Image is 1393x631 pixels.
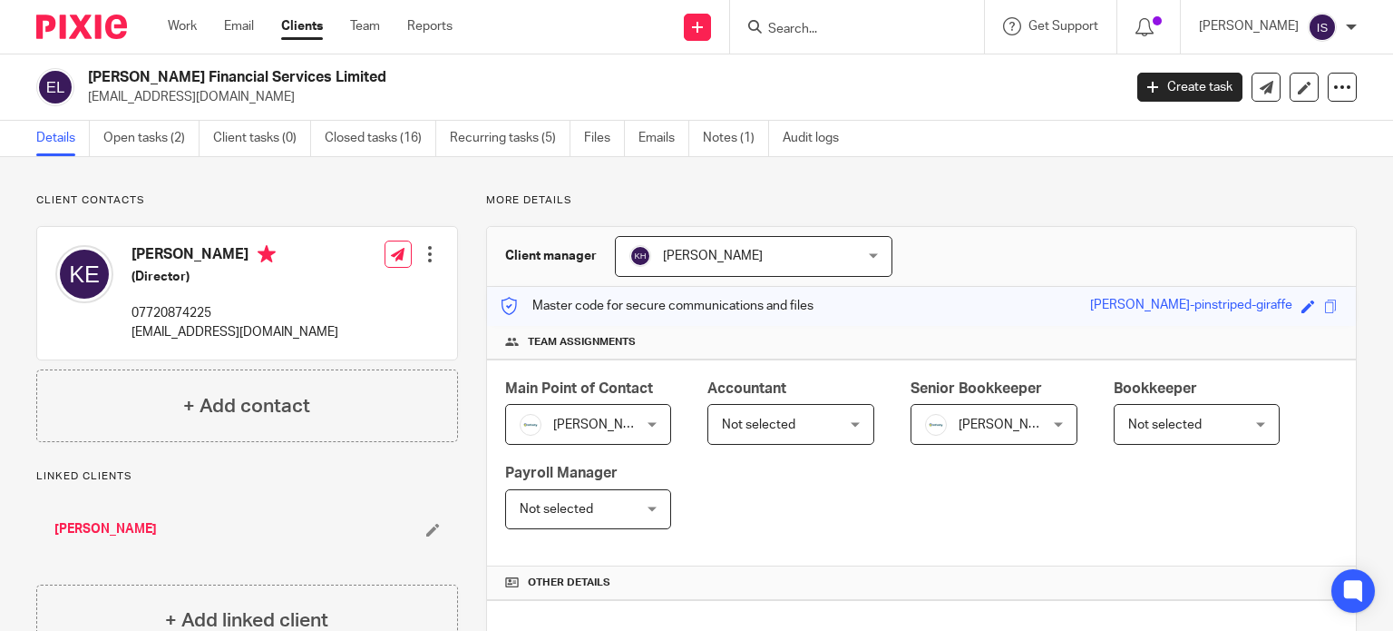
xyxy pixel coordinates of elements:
[520,414,541,436] img: Infinity%20Logo%20with%20Whitespace%20.png
[520,503,593,516] span: Not selected
[132,245,338,268] h4: [PERSON_NAME]
[629,245,651,267] img: svg%3E
[88,68,906,87] h2: [PERSON_NAME] Financial Services Limited
[722,419,795,431] span: Not selected
[36,15,127,39] img: Pixie
[707,381,786,396] span: Accountant
[450,121,570,156] a: Recurring tasks (5)
[663,250,763,262] span: [PERSON_NAME]
[1199,17,1299,35] p: [PERSON_NAME]
[281,17,323,35] a: Clients
[1090,296,1292,317] div: [PERSON_NAME]-pinstriped-giraffe
[1137,73,1242,102] a: Create task
[132,268,338,286] h5: (Director)
[168,17,197,35] a: Work
[783,121,852,156] a: Audit logs
[36,121,90,156] a: Details
[258,245,276,263] i: Primary
[528,335,636,350] span: Team assignments
[505,247,597,265] h3: Client manager
[638,121,689,156] a: Emails
[224,17,254,35] a: Email
[1308,13,1337,42] img: svg%3E
[959,419,1058,431] span: [PERSON_NAME]
[553,419,653,431] span: [PERSON_NAME]
[703,121,769,156] a: Notes (1)
[183,392,310,420] h4: + Add contact
[1028,20,1098,33] span: Get Support
[88,88,1110,106] p: [EMAIL_ADDRESS][DOMAIN_NAME]
[505,466,618,480] span: Payroll Manager
[36,68,74,106] img: svg%3E
[1128,419,1202,431] span: Not selected
[350,17,380,35] a: Team
[132,323,338,341] p: [EMAIL_ADDRESS][DOMAIN_NAME]
[132,304,338,322] p: 07720874225
[325,121,436,156] a: Closed tasks (16)
[486,193,1357,208] p: More details
[911,381,1042,396] span: Senior Bookkeeper
[766,22,930,38] input: Search
[1114,381,1197,396] span: Bookkeeper
[505,381,653,396] span: Main Point of Contact
[925,414,947,436] img: Infinity%20Logo%20with%20Whitespace%20.png
[36,193,458,208] p: Client contacts
[528,576,610,590] span: Other details
[55,245,113,303] img: svg%3E
[103,121,200,156] a: Open tasks (2)
[584,121,625,156] a: Files
[213,121,311,156] a: Client tasks (0)
[54,520,157,538] a: [PERSON_NAME]
[407,17,453,35] a: Reports
[36,469,458,484] p: Linked clients
[501,297,813,315] p: Master code for secure communications and files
